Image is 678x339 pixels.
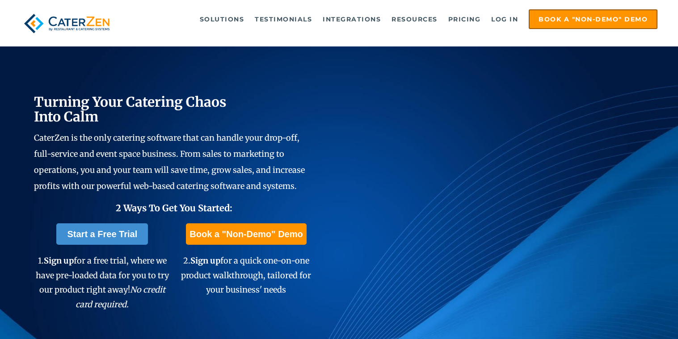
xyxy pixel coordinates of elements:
a: Start a Free Trial [56,223,148,245]
span: CaterZen is the only catering software that can handle your drop-off, full-service and event spac... [34,133,305,191]
a: Testimonials [250,10,316,28]
span: Sign up [190,255,220,266]
a: Book a "Non-Demo" Demo [529,9,657,29]
div: Navigation Menu [129,9,657,29]
span: Sign up [44,255,74,266]
img: caterzen [21,9,113,38]
span: 2 Ways To Get You Started: [116,202,232,213]
a: Log in [487,10,522,28]
span: 1. for a free trial, where we have pre-loaded data for you to try our product right away! [36,255,169,309]
a: Solutions [195,10,249,28]
span: 2. for a quick one-on-one product walkthrough, tailored for your business' needs [181,255,311,295]
a: Pricing [444,10,485,28]
em: No credit card required. [76,285,165,309]
iframe: Help widget launcher [598,304,668,329]
a: Book a "Non-Demo" Demo [186,223,306,245]
span: Turning Your Catering Chaos Into Calm [34,93,227,125]
a: Integrations [318,10,385,28]
a: Resources [387,10,442,28]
